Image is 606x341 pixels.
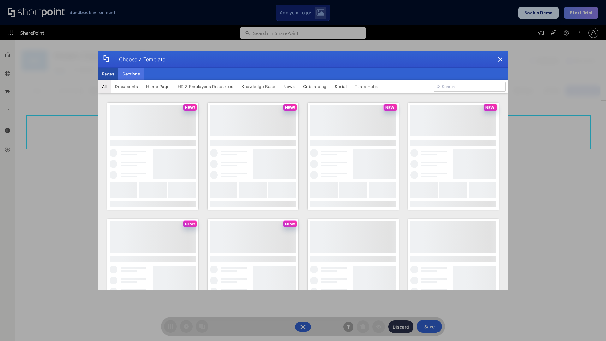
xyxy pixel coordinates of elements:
[351,80,382,93] button: Team Hubs
[237,80,279,93] button: Knowledge Base
[118,68,144,80] button: Sections
[279,80,299,93] button: News
[385,105,395,110] p: NEW!
[492,268,606,341] iframe: Chat Widget
[98,51,508,290] div: template selector
[285,105,295,110] p: NEW!
[485,105,496,110] p: NEW!
[185,222,195,226] p: NEW!
[114,51,165,67] div: Choose a Template
[98,80,111,93] button: All
[142,80,174,93] button: Home Page
[285,222,295,226] p: NEW!
[98,68,118,80] button: Pages
[185,105,195,110] p: NEW!
[111,80,142,93] button: Documents
[299,80,330,93] button: Onboarding
[330,80,351,93] button: Social
[434,82,506,92] input: Search
[174,80,237,93] button: HR & Employees Resources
